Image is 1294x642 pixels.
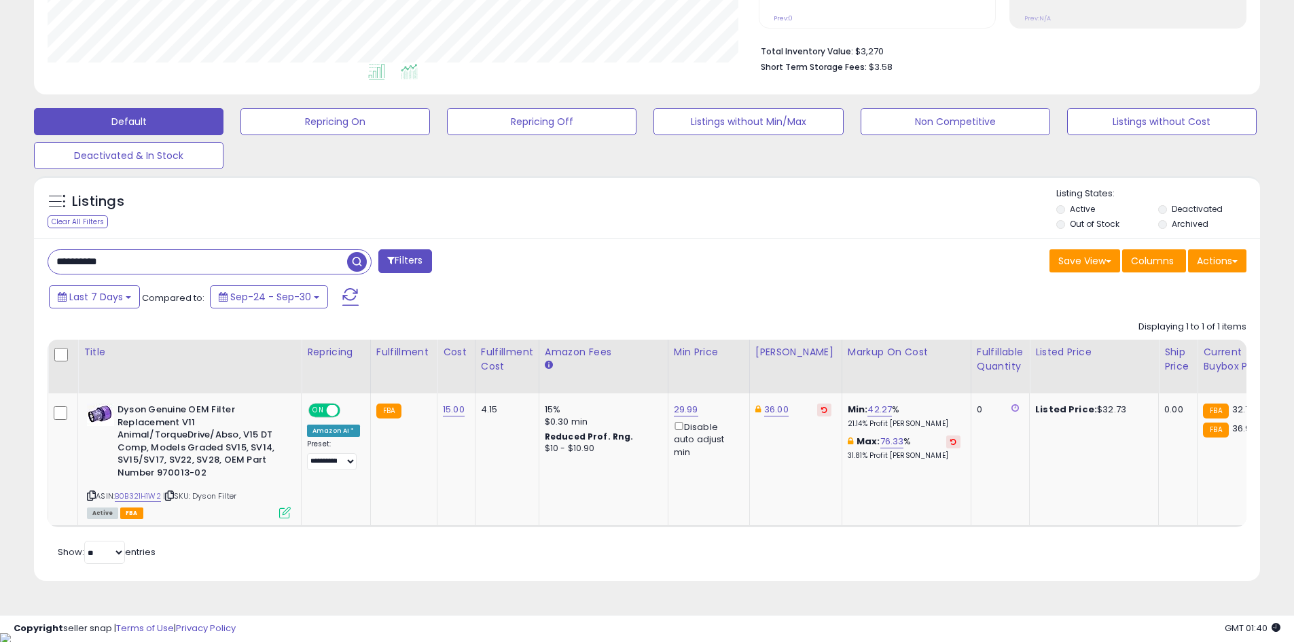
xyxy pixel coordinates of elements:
[58,546,156,558] span: Show: entries
[880,435,904,448] a: 76.33
[1188,249,1246,272] button: Actions
[674,419,739,459] div: Disable auto adjust min
[87,404,114,426] img: 41w7Wco0IRL._SL40_.jpg
[87,404,291,517] div: ASIN:
[1056,188,1260,200] p: Listing States:
[1225,622,1280,635] span: 2025-10-8 01:40 GMT
[120,507,143,519] span: FBA
[545,443,658,454] div: $10 - $10.90
[376,345,431,359] div: Fulfillment
[1164,404,1187,416] div: 0.00
[142,291,204,304] span: Compared to:
[1024,14,1051,22] small: Prev: N/A
[848,345,965,359] div: Markup on Cost
[1122,249,1186,272] button: Columns
[848,403,868,416] b: Min:
[761,61,867,73] b: Short Term Storage Fees:
[545,359,553,372] small: Amazon Fees.
[1067,108,1257,135] button: Listings without Cost
[307,345,365,359] div: Repricing
[48,215,108,228] div: Clear All Filters
[72,192,124,211] h5: Listings
[857,435,880,448] b: Max:
[310,405,327,416] span: ON
[842,340,971,393] th: The percentage added to the cost of goods (COGS) that forms the calculator for Min & Max prices.
[545,416,658,428] div: $0.30 min
[653,108,843,135] button: Listings without Min/Max
[545,431,634,442] b: Reduced Prof. Rng.
[14,622,63,635] strong: Copyright
[307,440,360,470] div: Preset:
[378,249,431,273] button: Filters
[545,345,662,359] div: Amazon Fees
[176,622,236,635] a: Privacy Policy
[210,285,328,308] button: Sep-24 - Sep-30
[118,404,283,482] b: Dyson Genuine OEM Filter Replacement V11 Animal/TorqueDrive/Abso, V15 DT Comp, Models Graded SV15...
[307,425,360,437] div: Amazon AI *
[848,404,960,429] div: %
[674,345,744,359] div: Min Price
[115,491,161,502] a: B0B321H1W2
[34,108,223,135] button: Default
[848,435,960,461] div: %
[867,403,892,416] a: 42.27
[447,108,636,135] button: Repricing Off
[1232,422,1257,435] span: 36.99
[1138,321,1246,334] div: Displaying 1 to 1 of 1 items
[443,403,465,416] a: 15.00
[1232,403,1256,416] span: 32.72
[848,451,960,461] p: 31.81% Profit [PERSON_NAME]
[774,14,793,22] small: Prev: 0
[761,46,853,57] b: Total Inventory Value:
[869,60,893,73] span: $3.58
[761,42,1236,58] li: $3,270
[84,345,295,359] div: Title
[443,345,469,359] div: Cost
[1035,404,1148,416] div: $32.73
[481,404,528,416] div: 4.15
[1131,254,1174,268] span: Columns
[1049,249,1120,272] button: Save View
[977,345,1024,374] div: Fulfillable Quantity
[848,419,960,429] p: 21.14% Profit [PERSON_NAME]
[861,108,1050,135] button: Non Competitive
[87,507,118,519] span: All listings currently available for purchase on Amazon
[1035,403,1097,416] b: Listed Price:
[481,345,533,374] div: Fulfillment Cost
[755,345,836,359] div: [PERSON_NAME]
[116,622,174,635] a: Terms of Use
[1070,203,1095,215] label: Active
[1164,345,1191,374] div: Ship Price
[376,404,401,418] small: FBA
[34,142,223,169] button: Deactivated & In Stock
[977,404,1019,416] div: 0
[764,403,789,416] a: 36.00
[545,404,658,416] div: 15%
[14,622,236,635] div: seller snap | |
[1172,218,1208,230] label: Archived
[230,290,311,304] span: Sep-24 - Sep-30
[1070,218,1119,230] label: Out of Stock
[163,491,236,501] span: | SKU: Dyson Filter
[1203,404,1228,418] small: FBA
[69,290,123,304] span: Last 7 Days
[1172,203,1223,215] label: Deactivated
[1203,345,1273,374] div: Current Buybox Price
[1203,423,1228,438] small: FBA
[240,108,430,135] button: Repricing On
[674,403,698,416] a: 29.99
[49,285,140,308] button: Last 7 Days
[1035,345,1153,359] div: Listed Price
[338,405,360,416] span: OFF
